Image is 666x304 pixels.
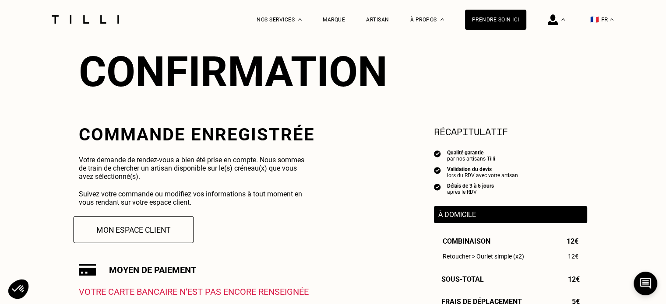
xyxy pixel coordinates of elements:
a: Prendre soin ici [465,10,526,30]
div: lors du RDV avec votre artisan [447,172,518,178]
span: 12€ [567,237,578,245]
h3: Moyen de paiement [109,265,196,275]
div: Validation du devis [447,166,518,172]
span: 🇫🇷 [590,15,599,24]
div: Délais de 3 à 5 jours [447,183,494,189]
button: Mon espace client [74,216,194,243]
img: Menu déroulant à propos [440,18,444,21]
section: Récapitulatif [434,124,587,139]
div: Qualité garantie [447,150,495,156]
img: Menu déroulant [561,18,565,21]
a: Artisan [366,17,389,23]
div: par nos artisans Tilli [447,156,495,162]
img: icon list info [434,183,441,191]
div: après le RDV [447,189,494,195]
a: Marque [323,17,345,23]
p: Votre carte bancaire n‘est pas encore renseignée [79,287,315,297]
img: Carte bancaire [79,264,96,276]
span: Retoucher > Ourlet simple (x2) [443,253,524,260]
span: 12€ [568,275,580,283]
img: menu déroulant [610,18,613,21]
p: À domicile [438,210,583,219]
p: Suivez votre commande ou modifiez vos informations à tout moment en vous rendant sur votre espace... [79,190,312,206]
div: Confirmation [79,47,587,96]
img: icon list info [434,166,441,174]
p: Votre demande de rendez-vous a bien été prise en compte. Nous sommes de train de chercher un arti... [79,156,312,181]
span: 12€ [568,253,578,260]
div: Sous-Total [434,275,587,283]
img: Menu déroulant [298,18,302,21]
img: Logo du service de couturière Tilli [49,15,122,24]
h2: Commande enregistrée [79,124,315,145]
span: Combinaison [443,237,490,245]
img: icon list info [434,150,441,157]
img: icône connexion [548,14,558,25]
